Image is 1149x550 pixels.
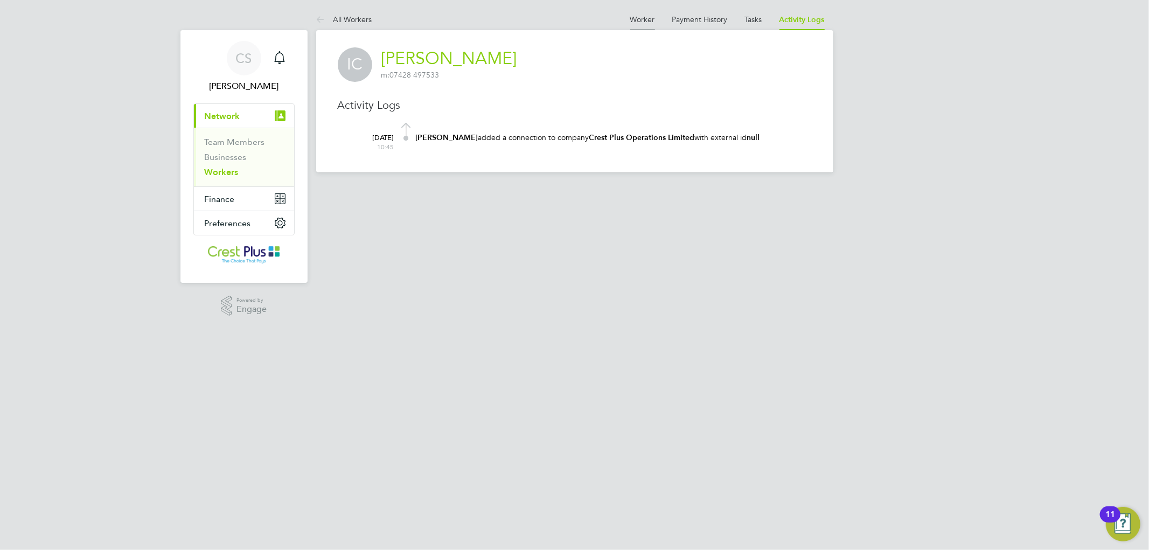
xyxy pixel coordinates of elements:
span: m: [381,70,390,80]
a: Powered byEngage [221,296,267,316]
span: Powered by [236,296,267,305]
div: [DATE] [351,128,394,151]
a: [PERSON_NAME] [381,48,517,69]
a: Payment History [672,15,728,24]
b: Crest Plus Operations Limited [589,133,695,142]
div: 11 [1105,514,1115,528]
span: Preferences [205,218,251,228]
a: Worker [630,15,655,24]
button: Finance [194,187,294,211]
button: Network [194,104,294,128]
a: All Workers [316,15,372,24]
a: Tasks [745,15,762,24]
span: Engage [236,305,267,314]
div: Network [194,128,294,186]
a: Activity Logs [779,15,825,24]
a: Team Members [205,137,265,147]
span: Finance [205,194,235,204]
h3: Activity Logs [338,98,812,112]
button: Open Resource Center, 11 new notifications [1106,507,1140,541]
span: 07428 497533 [381,70,440,80]
b: null [747,133,760,142]
a: Businesses [205,152,247,162]
button: Preferences [194,211,294,235]
img: crestplusoperations-logo-retina.png [208,246,280,263]
span: IC [338,47,372,82]
b: [PERSON_NAME] [416,133,478,142]
div: added a connection to company with external id [416,133,812,143]
span: 10:45 [351,143,394,151]
span: Network [205,111,240,121]
span: Charlotte Shearer [193,80,295,93]
a: Go to home page [193,246,295,263]
nav: Main navigation [180,30,308,283]
a: Workers [205,167,239,177]
a: CS[PERSON_NAME] [193,41,295,93]
span: CS [236,51,252,65]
